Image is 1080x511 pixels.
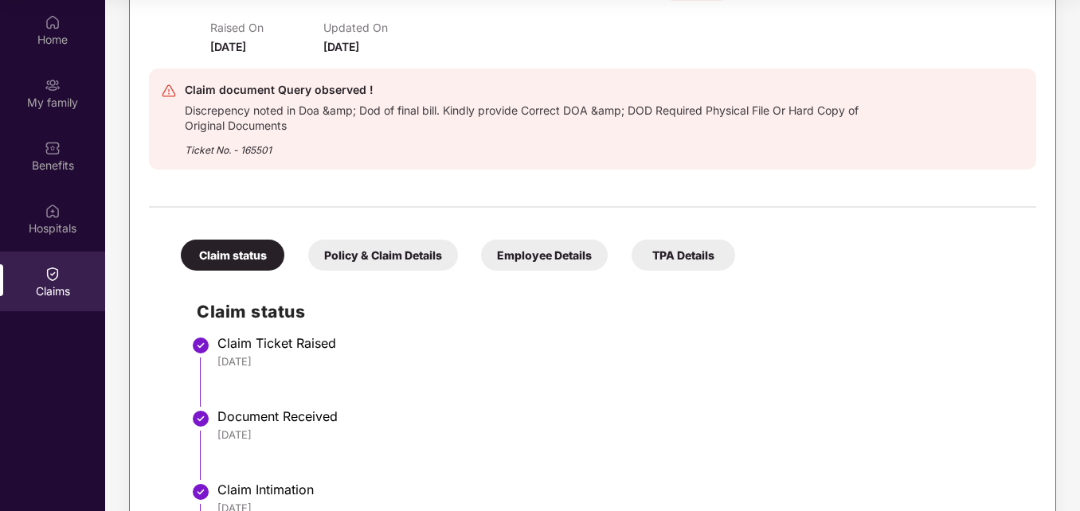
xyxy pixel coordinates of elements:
[197,298,1020,325] h2: Claim status
[210,40,246,53] span: [DATE]
[45,140,61,156] img: svg+xml;base64,PHN2ZyBpZD0iQmVuZWZpdHMiIHhtbG5zPSJodHRwOi8vd3d3LnczLm9yZy8yMDAwL3N2ZyIgd2lkdGg9Ij...
[323,21,436,34] p: Updated On
[181,240,284,271] div: Claim status
[323,40,359,53] span: [DATE]
[45,203,61,219] img: svg+xml;base64,PHN2ZyBpZD0iSG9zcGl0YWxzIiB4bWxucz0iaHR0cDovL3d3dy53My5vcmcvMjAwMC9zdmciIHdpZHRoPS...
[185,133,880,158] div: Ticket No. - 165501
[632,240,735,271] div: TPA Details
[45,14,61,30] img: svg+xml;base64,PHN2ZyBpZD0iSG9tZSIgeG1sbnM9Imh0dHA6Ly93d3cudzMub3JnLzIwMDAvc3ZnIiB3aWR0aD0iMjAiIG...
[185,99,880,133] div: Discrepency noted in Doa &amp; Dod of final bill. Kindly provide Correct DOA &amp; DOD Required P...
[191,409,210,428] img: svg+xml;base64,PHN2ZyBpZD0iU3RlcC1Eb25lLTMyeDMyIiB4bWxucz0iaHR0cDovL3d3dy53My5vcmcvMjAwMC9zdmciIH...
[217,427,1020,442] div: [DATE]
[45,266,61,282] img: svg+xml;base64,PHN2ZyBpZD0iQ2xhaW0iIHhtbG5zPSJodHRwOi8vd3d3LnczLm9yZy8yMDAwL3N2ZyIgd2lkdGg9IjIwIi...
[210,21,323,34] p: Raised On
[481,240,608,271] div: Employee Details
[217,354,1020,369] div: [DATE]
[45,77,61,93] img: svg+xml;base64,PHN2ZyB3aWR0aD0iMjAiIGhlaWdodD0iMjAiIHZpZXdCb3g9IjAgMCAyMCAyMCIgZmlsbD0ibm9uZSIgeG...
[191,336,210,355] img: svg+xml;base64,PHN2ZyBpZD0iU3RlcC1Eb25lLTMyeDMyIiB4bWxucz0iaHR0cDovL3d3dy53My5vcmcvMjAwMC9zdmciIH...
[185,80,880,99] div: Claim document Query observed !
[217,482,1020,497] div: Claim Intimation
[217,335,1020,351] div: Claim Ticket Raised
[308,240,458,271] div: Policy & Claim Details
[161,83,177,99] img: svg+xml;base64,PHN2ZyB4bWxucz0iaHR0cDovL3d3dy53My5vcmcvMjAwMC9zdmciIHdpZHRoPSIyNCIgaGVpZ2h0PSIyNC...
[217,408,1020,424] div: Document Received
[191,482,210,501] img: svg+xml;base64,PHN2ZyBpZD0iU3RlcC1Eb25lLTMyeDMyIiB4bWxucz0iaHR0cDovL3d3dy53My5vcmcvMjAwMC9zdmciIH...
